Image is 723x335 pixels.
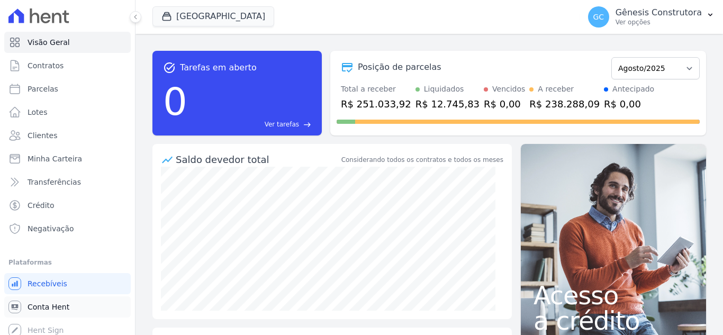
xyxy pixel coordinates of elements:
[28,223,74,234] span: Negativação
[176,152,339,167] div: Saldo devedor total
[4,273,131,294] a: Recebíveis
[593,13,604,21] span: GC
[4,55,131,76] a: Contratos
[341,155,503,165] div: Considerando todos os contratos e todos os meses
[341,97,411,111] div: R$ 251.033,92
[492,84,525,95] div: Vencidos
[4,296,131,318] a: Conta Hent
[4,171,131,193] a: Transferências
[28,107,48,117] span: Lotes
[28,153,82,164] span: Minha Carteira
[28,60,64,71] span: Contratos
[303,121,311,129] span: east
[580,2,723,32] button: GC Gênesis Construtora Ver opções
[163,74,187,129] div: 0
[424,84,464,95] div: Liquidados
[616,18,702,26] p: Ver opções
[28,84,58,94] span: Parcelas
[484,97,525,111] div: R$ 0,00
[341,84,411,95] div: Total a receber
[529,97,600,111] div: R$ 238.288,09
[28,37,70,48] span: Visão Geral
[4,32,131,53] a: Visão Geral
[28,177,81,187] span: Transferências
[4,102,131,123] a: Lotes
[152,6,274,26] button: [GEOGRAPHIC_DATA]
[4,148,131,169] a: Minha Carteira
[28,130,57,141] span: Clientes
[28,278,67,289] span: Recebíveis
[28,302,69,312] span: Conta Hent
[265,120,299,129] span: Ver tarefas
[163,61,176,74] span: task_alt
[415,97,480,111] div: R$ 12.745,83
[180,61,257,74] span: Tarefas em aberto
[4,78,131,99] a: Parcelas
[604,97,654,111] div: R$ 0,00
[28,200,55,211] span: Crédito
[612,84,654,95] div: Antecipado
[4,195,131,216] a: Crédito
[8,256,126,269] div: Plataformas
[4,125,131,146] a: Clientes
[538,84,574,95] div: A receber
[358,61,441,74] div: Posição de parcelas
[534,308,693,333] span: a crédito
[4,218,131,239] a: Negativação
[534,283,693,308] span: Acesso
[616,7,702,18] p: Gênesis Construtora
[192,120,311,129] a: Ver tarefas east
